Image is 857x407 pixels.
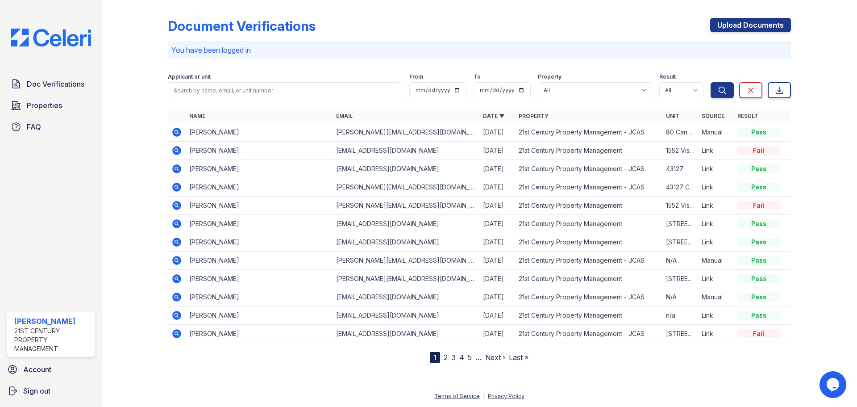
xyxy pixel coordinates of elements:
[333,233,479,252] td: [EMAIL_ADDRESS][DOMAIN_NAME]
[336,113,353,119] a: Email
[7,118,95,136] a: FAQ
[333,142,479,160] td: [EMAIL_ADDRESS][DOMAIN_NAME]
[737,146,780,155] div: Fail
[538,73,562,80] label: Property
[479,325,515,343] td: [DATE]
[698,288,734,306] td: Manual
[168,73,211,80] label: Applicant or unit
[515,288,662,306] td: 21st Century Property Management - JCAS
[483,113,504,119] a: Date ▼
[4,361,98,378] a: Account
[186,270,333,288] td: [PERSON_NAME]
[333,270,479,288] td: [PERSON_NAME][EMAIL_ADDRESS][DOMAIN_NAME]
[662,160,698,178] td: 43127
[434,393,480,399] a: Terms of Service
[737,219,780,228] div: Pass
[820,371,848,398] iframe: chat widget
[186,142,333,160] td: [PERSON_NAME]
[698,178,734,197] td: Link
[333,306,479,325] td: [EMAIL_ADDRESS][DOMAIN_NAME]
[333,197,479,215] td: [PERSON_NAME][EMAIL_ADDRESS][DOMAIN_NAME]
[662,233,698,252] td: [STREET_ADDRESS]
[515,233,662,252] td: 21st Century Property Management
[737,274,780,283] div: Pass
[186,233,333,252] td: [PERSON_NAME]
[333,288,479,306] td: [EMAIL_ADDRESS][DOMAIN_NAME]
[698,197,734,215] td: Link
[698,142,734,160] td: Link
[475,352,482,363] span: …
[479,288,515,306] td: [DATE]
[662,178,698,197] td: 43127 Corte Calanda
[27,122,41,132] span: FAQ
[14,327,91,353] div: 21st Century Property Management
[186,252,333,270] td: [PERSON_NAME]
[7,97,95,114] a: Properties
[186,325,333,343] td: [PERSON_NAME]
[14,316,91,327] div: [PERSON_NAME]
[662,197,698,215] td: 1552 Vistagrand
[662,325,698,343] td: [STREET_ADDRESS]
[662,252,698,270] td: N/A
[7,75,95,93] a: Doc Verifications
[474,73,481,80] label: To
[515,197,662,215] td: 21st Century Property Management
[710,18,791,32] a: Upload Documents
[662,142,698,160] td: 1552 Vistagrand
[444,353,448,362] a: 2
[662,306,698,325] td: n/a
[27,100,62,111] span: Properties
[662,288,698,306] td: N/A
[737,256,780,265] div: Pass
[189,113,205,119] a: Name
[702,113,724,119] a: Source
[515,325,662,343] td: 21st Century Property Management - JCAS
[662,215,698,233] td: [STREET_ADDRESS]
[186,288,333,306] td: [PERSON_NAME]
[409,73,423,80] label: From
[186,123,333,142] td: [PERSON_NAME]
[515,270,662,288] td: 21st Century Property Management
[662,270,698,288] td: [STREET_ADDRESS]
[509,353,528,362] a: Last »
[662,123,698,142] td: 80 Canyon
[4,382,98,400] a: Sign out
[737,329,780,338] div: Fail
[737,201,780,210] div: Fail
[485,353,505,362] a: Next ›
[479,270,515,288] td: [DATE]
[479,178,515,197] td: [DATE]
[737,238,780,247] div: Pass
[333,215,479,233] td: [EMAIL_ADDRESS][DOMAIN_NAME]
[698,215,734,233] td: Link
[479,123,515,142] td: [DATE]
[333,325,479,343] td: [EMAIL_ADDRESS][DOMAIN_NAME]
[23,386,50,396] span: Sign out
[737,183,780,192] div: Pass
[659,73,676,80] label: Result
[27,79,84,89] span: Doc Verifications
[479,197,515,215] td: [DATE]
[23,364,51,375] span: Account
[483,393,485,399] div: |
[698,306,734,325] td: Link
[698,233,734,252] td: Link
[479,233,515,252] td: [DATE]
[430,352,440,363] div: 1
[186,160,333,178] td: [PERSON_NAME]
[333,178,479,197] td: [PERSON_NAME][EMAIL_ADDRESS][DOMAIN_NAME]
[459,353,464,362] a: 4
[333,123,479,142] td: [PERSON_NAME][EMAIL_ADDRESS][DOMAIN_NAME]
[698,123,734,142] td: Manual
[4,29,98,46] img: CE_Logo_Blue-a8612792a0a2168367f1c8372b55b34899dd931a85d93a1a3d3e32e68fde9ad4.png
[488,393,524,399] a: Privacy Policy
[186,178,333,197] td: [PERSON_NAME]
[515,142,662,160] td: 21st Century Property Management
[666,113,679,119] a: Unit
[515,306,662,325] td: 21st Century Property Management
[479,215,515,233] td: [DATE]
[479,306,515,325] td: [DATE]
[168,18,316,34] div: Document Verifications
[515,215,662,233] td: 21st Century Property Management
